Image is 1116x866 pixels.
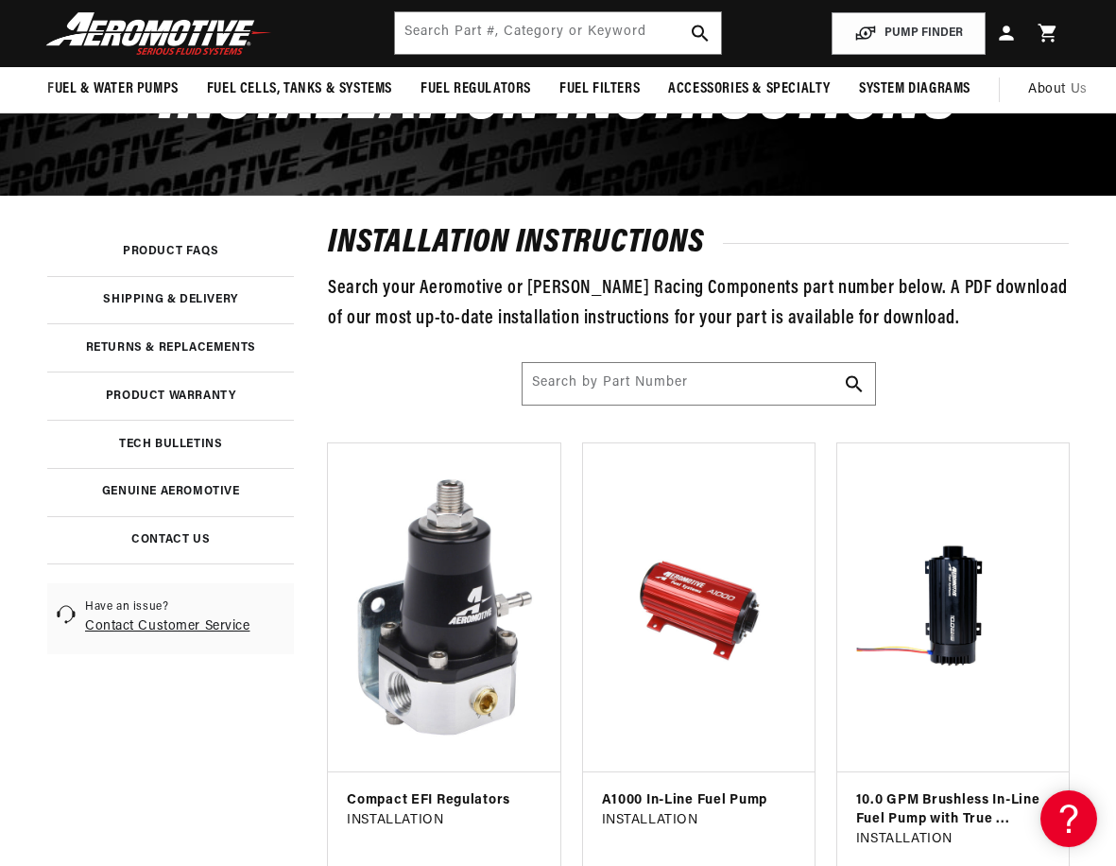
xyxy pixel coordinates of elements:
summary: System Diagrams [845,67,985,112]
img: Aeromotive [41,11,277,56]
summary: Fuel Cells, Tanks & Systems [193,67,406,112]
span: Fuel Cells, Tanks & Systems [207,79,392,99]
h3: A1000 In-Line Fuel Pump [602,791,796,810]
span: System Diagrams [859,79,970,99]
button: search button [679,12,721,54]
summary: Fuel Regulators [406,67,545,112]
span: Fuel Filters [559,79,640,99]
span: Accessories & Specialty [668,79,831,99]
a: About Us [1014,67,1102,113]
button: PUMP FINDER [832,12,986,55]
summary: Fuel & Water Pumps [33,67,193,112]
span: About Us [1028,82,1088,96]
p: INSTALLATION [347,810,541,831]
input: Search by Part Number, Category or Keyword [395,12,721,54]
a: Contact Customer Service [85,619,249,633]
span: Fuel Regulators [421,79,531,99]
p: INSTALLATION [602,810,796,831]
p: INSTALLATION [856,829,1050,850]
summary: Fuel Filters [545,67,654,112]
img: Compact EFI Regulators [347,462,541,753]
span: Fuel & Water Pumps [47,79,179,99]
h2: installation instructions [328,229,1069,259]
button: Search Part #, Category or Keyword [833,363,875,405]
img: f0651643a7f44886f2c866e5b7d603d3_a49590f3-ee09-4f48-a717-158803b2d4bb.jpg [602,462,796,753]
input: Search Part #, Category or Keyword [523,363,875,405]
summary: Accessories & Specialty [654,67,845,112]
h3: Compact EFI Regulators [347,791,541,810]
h3: 10.0 GPM Brushless In-Line Fuel Pump with True ... [856,791,1050,828]
span: Search your Aeromotive or [PERSON_NAME] Racing Components part number below. A PDF download of ou... [328,279,1068,328]
span: Have an issue? [85,599,249,615]
img: 10.0 GPM Brushless In-Line Fuel Pump with True Variable Speed Controller [856,462,1050,753]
